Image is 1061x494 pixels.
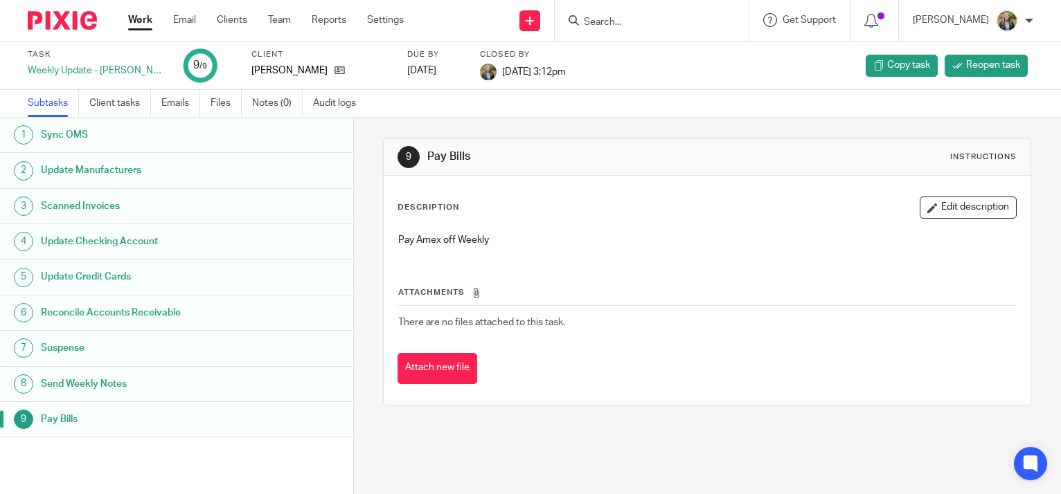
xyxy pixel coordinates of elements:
[996,10,1018,32] img: image.jpg
[367,13,404,27] a: Settings
[866,55,938,77] a: Copy task
[312,13,346,27] a: Reports
[28,49,166,60] label: Task
[502,66,566,76] span: [DATE] 3:12pm
[945,55,1028,77] a: Reopen task
[920,196,1017,219] button: Edit description
[398,146,420,168] div: 9
[41,125,240,145] h1: Sync OMS
[173,13,196,27] a: Email
[28,11,97,30] img: Pixie
[41,302,240,323] h1: Reconcile Accounts Receivable
[41,231,240,252] h1: Update Checking Account
[14,161,33,181] div: 2
[41,409,240,430] h1: Pay Bills
[41,374,240,394] h1: Send Weekly Notes
[217,13,247,27] a: Clients
[427,149,737,164] h1: Pay Bills
[398,318,565,327] span: There are no files attached to this task.
[14,196,33,216] div: 3
[41,266,240,287] h1: Update Credit Cards
[251,64,328,77] p: [PERSON_NAME]
[28,64,166,77] div: Weekly Update - [PERSON_NAME]
[268,13,291,27] a: Team
[14,338,33,358] div: 7
[407,49,463,60] label: Due by
[14,303,33,322] div: 6
[783,15,836,25] span: Get Support
[913,13,989,27] p: [PERSON_NAME]
[14,268,33,287] div: 5
[41,160,240,181] h1: Update Manufacturers
[480,64,497,80] img: image.jpg
[950,152,1017,163] div: Instructions
[398,202,459,213] p: Description
[161,90,200,117] a: Emails
[14,410,33,429] div: 9
[480,49,566,60] label: Closed by
[193,57,207,73] div: 9
[14,232,33,251] div: 4
[398,233,1016,247] p: Pay Amex off Weekly
[41,338,240,358] h1: Suspense
[582,17,707,29] input: Search
[966,58,1020,72] span: Reopen task
[313,90,366,117] a: Audit logs
[199,62,207,70] small: /9
[407,64,463,77] div: [DATE]
[89,90,151,117] a: Client tasks
[211,90,242,117] a: Files
[128,13,152,27] a: Work
[14,374,33,394] div: 8
[887,58,930,72] span: Copy task
[251,49,390,60] label: Client
[252,90,303,117] a: Notes (0)
[398,353,477,384] button: Attach new file
[14,125,33,145] div: 1
[28,90,79,117] a: Subtasks
[398,289,465,296] span: Attachments
[41,196,240,217] h1: Scanned Invoices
